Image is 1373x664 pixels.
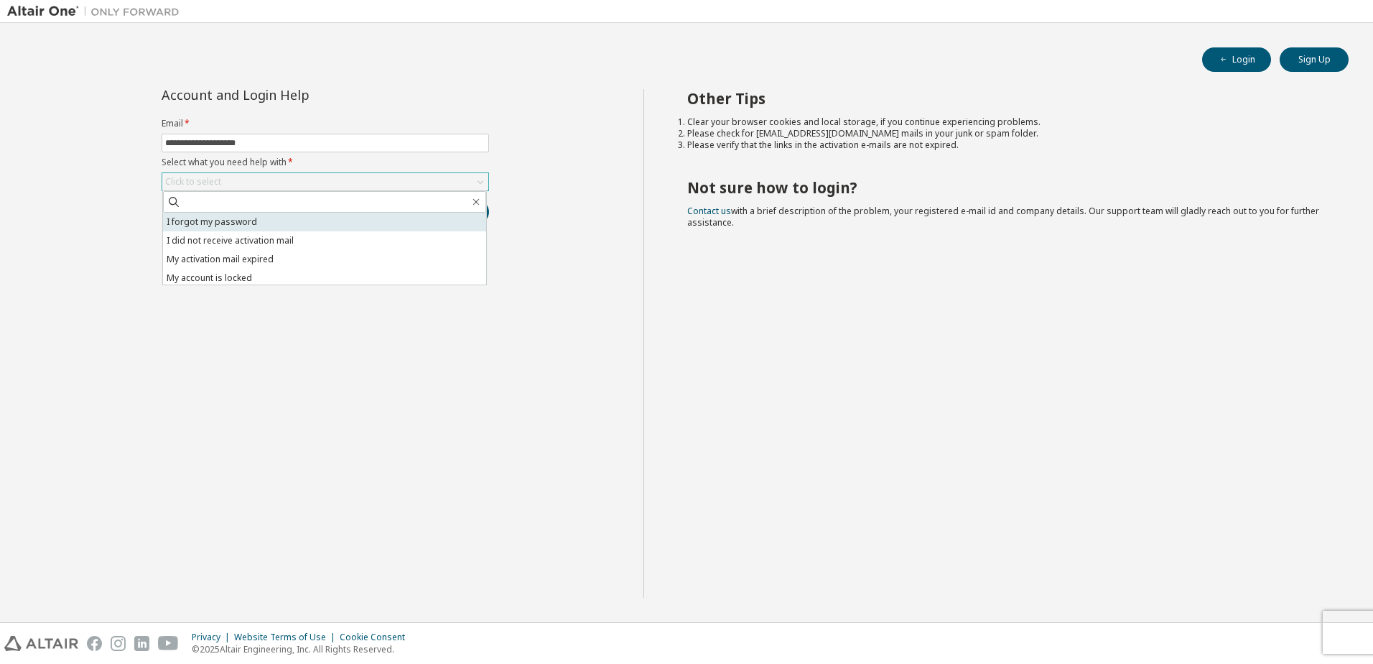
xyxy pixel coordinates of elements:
[7,4,187,19] img: Altair One
[192,632,234,643] div: Privacy
[687,139,1323,151] li: Please verify that the links in the activation e-mails are not expired.
[340,632,414,643] div: Cookie Consent
[111,636,126,651] img: instagram.svg
[687,178,1323,197] h2: Not sure how to login?
[134,636,149,651] img: linkedin.svg
[1280,47,1349,72] button: Sign Up
[687,116,1323,128] li: Clear your browser cookies and local storage, if you continue experiencing problems.
[687,205,731,217] a: Contact us
[158,636,179,651] img: youtube.svg
[687,128,1323,139] li: Please check for [EMAIL_ADDRESS][DOMAIN_NAME] mails in your junk or spam folder.
[162,118,489,129] label: Email
[87,636,102,651] img: facebook.svg
[234,632,340,643] div: Website Terms of Use
[4,636,78,651] img: altair_logo.svg
[162,157,489,168] label: Select what you need help with
[687,205,1319,229] span: with a brief description of the problem, your registered e-mail id and company details. Our suppo...
[163,213,486,231] li: I forgot my password
[162,89,424,101] div: Account and Login Help
[162,173,488,190] div: Click to select
[1202,47,1271,72] button: Login
[165,176,221,188] div: Click to select
[687,89,1323,108] h2: Other Tips
[192,643,414,655] p: © 2025 Altair Engineering, Inc. All Rights Reserved.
